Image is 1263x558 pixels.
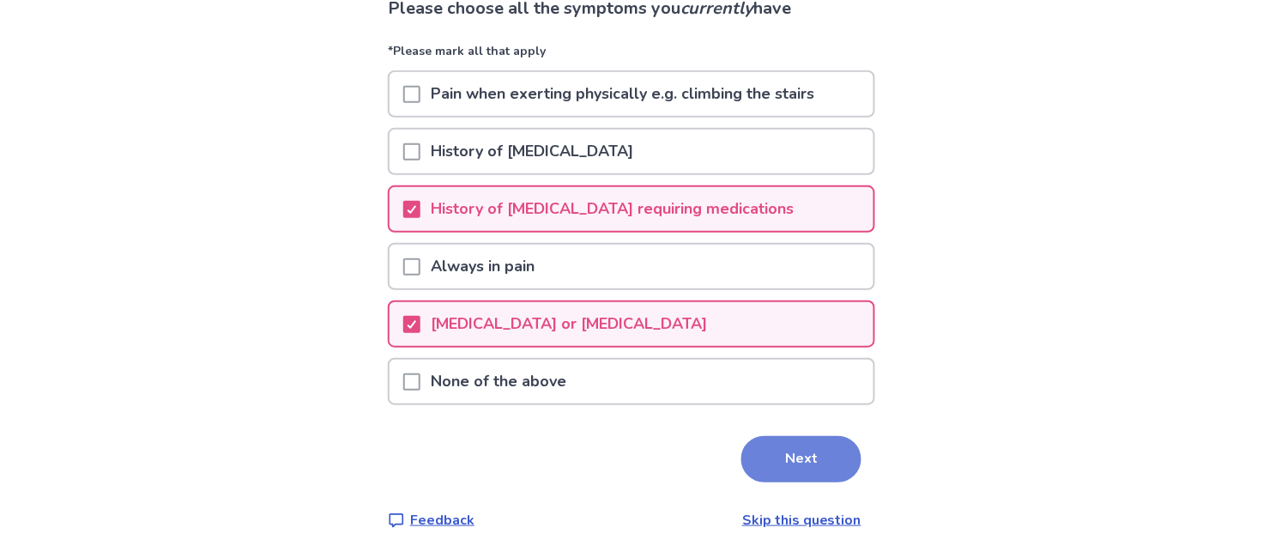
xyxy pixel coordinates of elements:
p: History of [MEDICAL_DATA] requiring medications [420,187,804,231]
a: Feedback [388,510,474,531]
p: Feedback [410,510,474,531]
p: Always in pain [420,245,545,288]
p: History of [MEDICAL_DATA] [420,130,644,173]
p: None of the above [420,360,577,403]
p: Pain when exerting physically e.g. climbing the stairs [420,72,825,116]
a: Skip this question [742,511,861,530]
p: *Please mark all that apply [388,42,875,70]
button: Next [741,436,861,482]
p: [MEDICAL_DATA] or [MEDICAL_DATA] [420,302,717,346]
